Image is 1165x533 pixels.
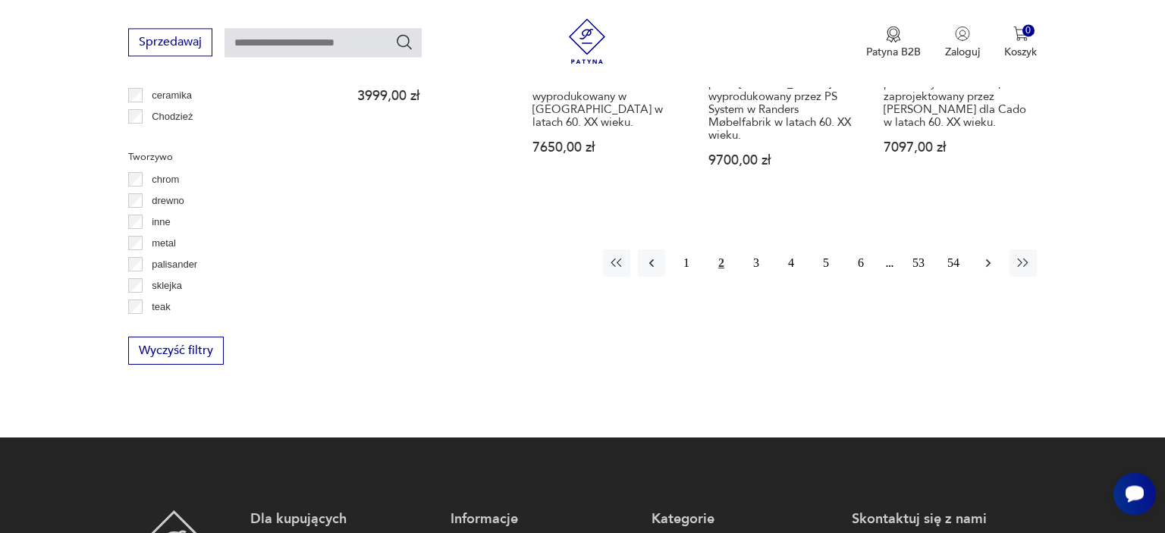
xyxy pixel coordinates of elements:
[743,249,770,277] button: 3
[152,214,171,230] p: inne
[884,39,1030,129] h3: Minimalistyczny, palisandrowy regał ścienny w stylu mid-century z szafką z przesuwnymi drzwiami, ...
[652,510,837,528] p: Kategorie
[532,141,679,154] p: 7650,00 zł
[128,28,212,56] button: Sprzedawaj
[1004,26,1037,59] button: 0Koszyk
[564,18,610,64] img: Patyna - sklep z meblami i dekoracjami vintage
[1013,26,1028,41] img: Ikona koszyka
[152,235,176,252] p: metal
[128,149,314,165] p: Tworzywo
[847,249,875,277] button: 6
[395,33,413,51] button: Szukaj
[866,45,921,59] p: Patyna B2B
[152,277,182,294] p: sklejka
[451,510,636,528] p: Informacje
[777,249,805,277] button: 4
[886,26,901,42] img: Ikona medalu
[128,337,224,365] button: Wyczyść filtry
[128,38,212,49] a: Sprzedawaj
[708,154,855,167] p: 9700,00 zł
[152,87,192,104] p: ceramika
[852,510,1037,528] p: Skontaktuj się z nami
[1022,24,1035,37] div: 0
[152,193,184,209] p: drewno
[152,108,193,125] p: Chodzież
[812,249,840,277] button: 5
[905,249,932,277] button: 53
[884,141,1030,154] p: 7097,00 zł
[1113,472,1156,515] iframe: Smartsupp widget button
[708,249,735,277] button: 2
[955,26,970,41] img: Ikonka użytkownika
[152,130,190,146] p: Ćmielów
[940,249,967,277] button: 54
[673,249,700,277] button: 1
[152,171,179,188] p: chrom
[866,26,921,59] button: Patyna B2B
[532,39,679,129] h3: Wolnostojący regał, zaprojektowany przez [PERSON_NAME] dla Blindheim Mobelfabrikk i wyprodukowany...
[152,299,171,315] p: teak
[152,256,197,273] p: palisander
[866,26,921,59] a: Ikona medaluPatyna B2B
[708,39,855,142] h3: Duński vintage regał z palisandru w stylu mid-century, zaprojektowany przez [PERSON_NAME] i wypro...
[945,45,980,59] p: Zaloguj
[1004,45,1037,59] p: Koszyk
[250,510,435,528] p: Dla kupujących
[152,320,234,337] p: tworzywo sztuczne
[357,89,504,102] p: 3999,00 zł
[945,26,980,59] button: Zaloguj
